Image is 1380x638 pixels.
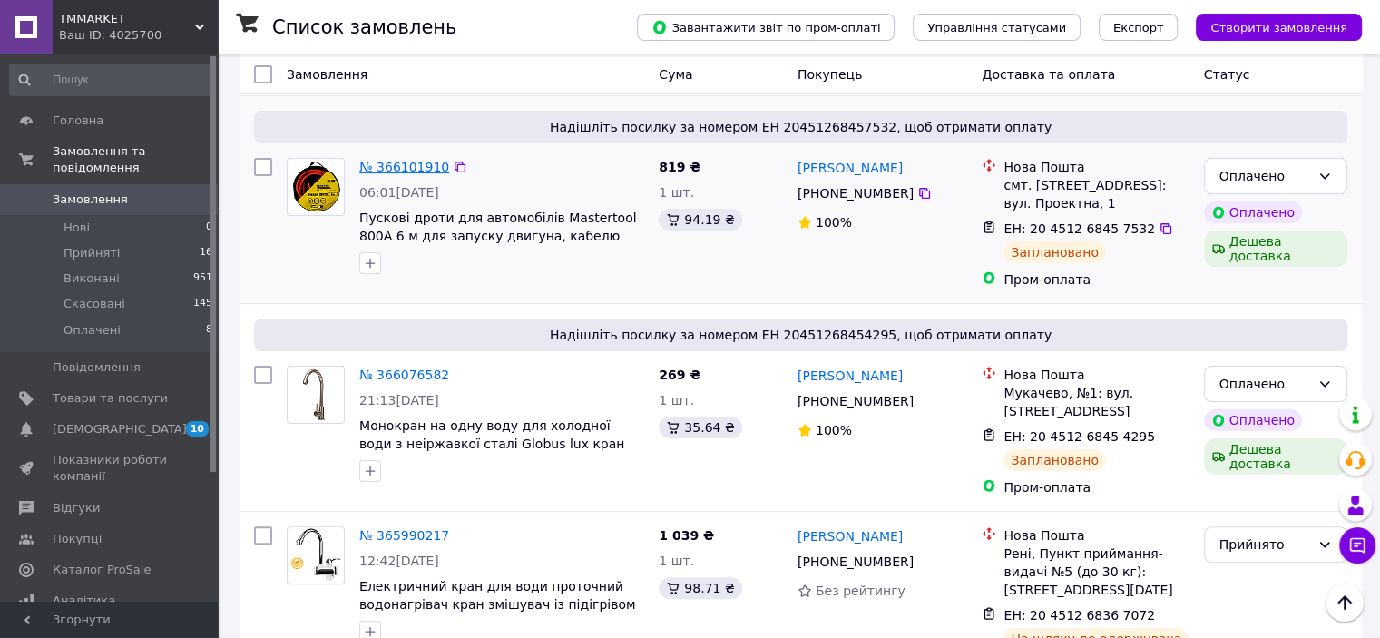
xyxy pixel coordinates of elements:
[9,64,214,96] input: Пошук
[287,158,345,216] a: Фото товару
[1113,21,1164,34] span: Експорт
[1204,409,1302,431] div: Оплачено
[359,528,449,543] a: № 365990217
[53,531,102,547] span: Покупці
[1326,584,1364,622] button: Наверх
[798,367,903,385] a: [PERSON_NAME]
[1196,14,1362,41] button: Створити замовлення
[798,67,862,82] span: Покупець
[261,118,1340,136] span: Надішліть посилку за номером ЕН 20451268457532, щоб отримати оплату
[53,143,218,176] span: Замовлення та повідомлення
[1003,158,1189,176] div: Нова Пошта
[1003,545,1189,599] div: Рені, Пункт приймання-видачі №5 (до 30 кг): [STREET_ADDRESS][DATE]
[659,185,694,200] span: 1 шт.
[1003,478,1189,496] div: Пром-оплата
[287,366,345,424] a: Фото товару
[1339,527,1375,564] button: Чат з покупцем
[1003,270,1189,289] div: Пром-оплата
[359,579,635,630] a: Електричний кран для води проточний водонагрівач кран змішувач із підігрівом води на кухню з дисп...
[287,67,367,82] span: Замовлення
[359,418,624,469] a: Монокран на одну воду для холодної води з неіржавкої сталі Globus lux кран на одну воду для кухні
[206,322,212,339] span: 8
[1003,221,1155,236] span: ЕН: 20 4512 6845 7532
[53,421,187,437] span: [DEMOGRAPHIC_DATA]
[53,500,100,516] span: Відгуки
[1003,384,1189,420] div: Мукачево, №1: вул. [STREET_ADDRESS]
[1099,14,1179,41] button: Експорт
[794,388,917,414] div: [PHONE_NUMBER]
[200,245,212,261] span: 16
[659,209,741,231] div: 94.19 ₴
[359,211,637,261] a: Пускові дроти для автомобілів Mastertool 800A 6 м для запуску двигуна, кабелю пускові для акумуля...
[816,423,852,437] span: 100%
[64,245,120,261] span: Прийняті
[659,67,692,82] span: Cума
[193,296,212,312] span: 145
[982,67,1115,82] span: Доставка та оплата
[1219,374,1310,394] div: Оплачено
[53,390,168,407] span: Товари та послуги
[53,562,151,578] span: Каталог ProSale
[794,549,917,574] div: [PHONE_NUMBER]
[794,181,917,206] div: [PHONE_NUMBER]
[913,14,1081,41] button: Управління статусами
[64,220,90,236] span: Нові
[53,359,141,376] span: Повідомлення
[1003,366,1189,384] div: Нова Пошта
[288,160,344,214] img: Фото товару
[637,14,895,41] button: Завантажити звіт по пром-оплаті
[193,270,212,287] span: 951
[59,27,218,44] div: Ваш ID: 4025700
[1003,241,1106,263] div: Заплановано
[53,593,115,609] span: Аналітика
[1219,535,1310,555] div: Прийнято
[927,21,1066,34] span: Управління статусами
[1178,19,1362,34] a: Створити замовлення
[1003,176,1189,212] div: смт. [STREET_ADDRESS]: вул. Проектна, 1
[297,367,336,423] img: Фото товару
[186,421,209,437] span: 10
[651,19,880,35] span: Завантажити звіт по пром-оплаті
[359,393,439,407] span: 21:13[DATE]
[290,527,341,584] img: Фото товару
[206,220,212,236] span: 0
[64,296,125,312] span: Скасовані
[816,584,905,598] span: Без рейтингу
[659,554,694,568] span: 1 шт.
[659,528,714,543] span: 1 039 ₴
[359,160,449,174] a: № 366101910
[798,159,903,177] a: [PERSON_NAME]
[798,527,903,545] a: [PERSON_NAME]
[659,160,700,174] span: 819 ₴
[1003,449,1106,471] div: Заплановано
[53,452,168,485] span: Показники роботи компанії
[659,393,694,407] span: 1 шт.
[659,417,741,438] div: 35.64 ₴
[287,526,345,584] a: Фото товару
[359,368,449,382] a: № 366076582
[1003,608,1155,623] span: ЕН: 20 4512 6836 7072
[1204,438,1347,475] div: Дешева доставка
[59,11,195,27] span: TMMARKET
[53,113,103,129] span: Головна
[659,368,700,382] span: 269 ₴
[659,577,741,599] div: 98.71 ₴
[53,191,128,208] span: Замовлення
[1204,201,1302,223] div: Оплачено
[359,185,439,200] span: 06:01[DATE]
[64,270,120,287] span: Виконані
[64,322,121,339] span: Оплачені
[1204,231,1347,267] div: Дешева доставка
[1204,67,1250,82] span: Статус
[261,326,1340,344] span: Надішліть посилку за номером ЕН 20451268454295, щоб отримати оплату
[272,16,456,38] h1: Список замовлень
[359,554,439,568] span: 12:42[DATE]
[816,215,852,230] span: 100%
[1003,526,1189,545] div: Нова Пошта
[1219,166,1310,186] div: Оплачено
[1003,429,1155,444] span: ЕН: 20 4512 6845 4295
[1210,21,1347,34] span: Створити замовлення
